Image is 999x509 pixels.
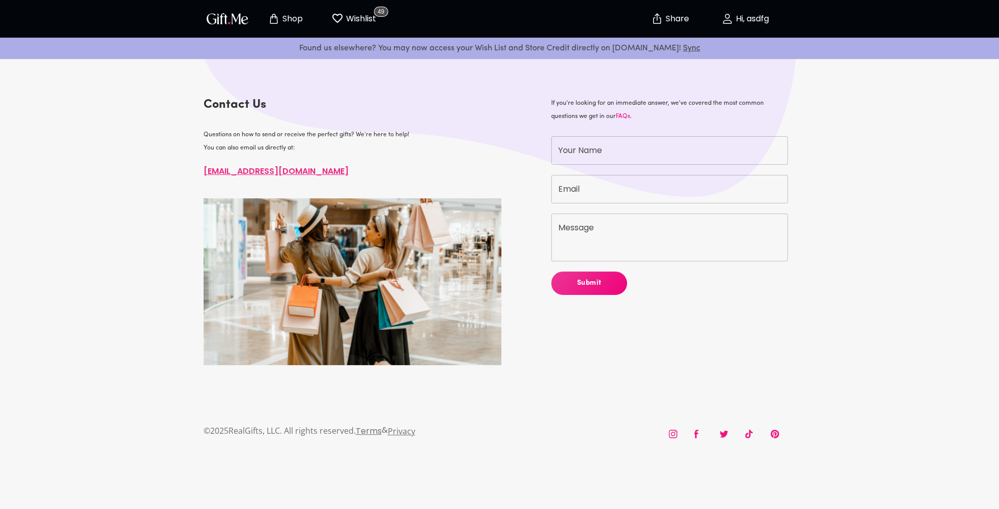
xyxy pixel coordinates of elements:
img: GiftMe Logo [205,11,250,26]
a: FAQs [616,113,630,119]
a: Privacy [388,426,415,437]
button: Hi, asdfg [694,3,796,35]
p: Shop [280,15,303,23]
button: Store page [258,3,313,35]
img: secure [651,13,663,25]
button: Share [652,1,688,37]
button: Wishlist page [326,3,382,35]
span: 49 [374,7,388,17]
h4: Contact Us [204,76,497,128]
p: & [382,425,388,446]
a: Sync [683,44,700,52]
span: Submit [551,278,627,289]
a: [EMAIL_ADDRESS][DOMAIN_NAME] [204,165,349,187]
p: Found us elsewhere? You may now access your Wish List and Store Credit directly on [DOMAIN_NAME]! [8,42,991,55]
img: contact-us [204,178,502,385]
button: Submit [551,272,627,295]
p: © 2025 RealGifts, LLC. All rights reserved. [204,424,356,437]
p: Hi, asdfg [733,15,769,23]
p: Share [663,15,689,23]
p: Questions on how to send or receive the perfect gifts? We’re here to help! You can also email us ... [204,128,502,165]
p: If you're looking for an immediate answer, we've covered the most common questions we get in our . [551,76,788,133]
p: Wishlist [344,12,376,25]
button: GiftMe Logo [204,13,251,25]
a: Terms [356,425,382,437]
